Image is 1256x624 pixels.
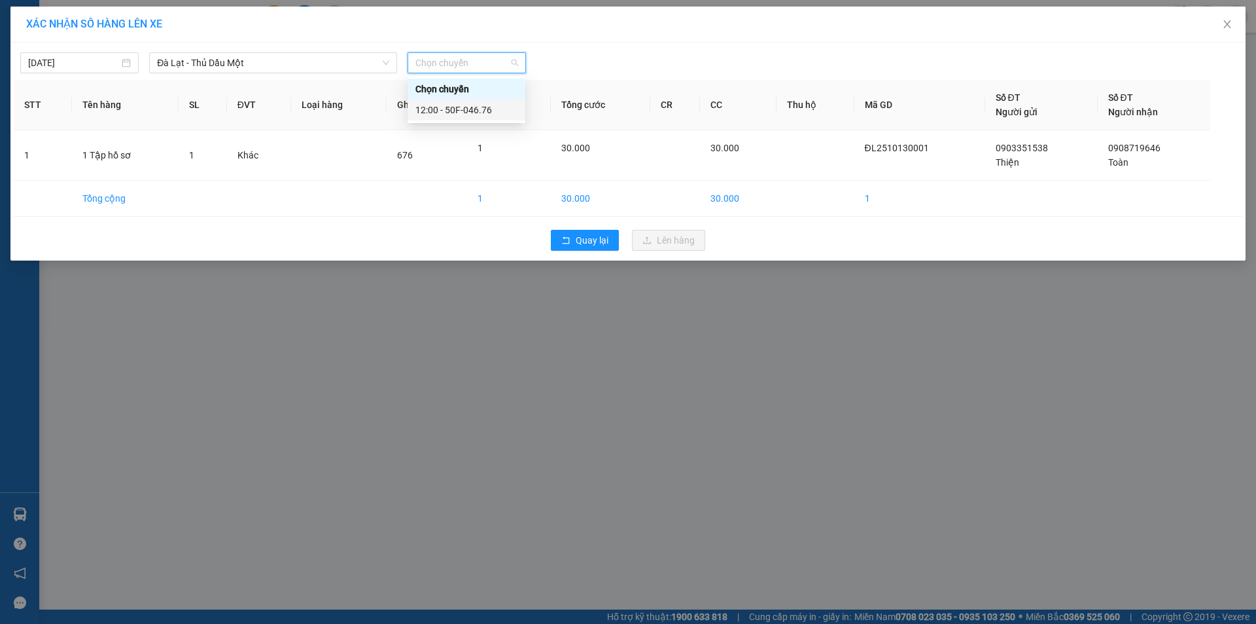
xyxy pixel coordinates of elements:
td: 1 [14,130,72,181]
span: 1 [189,150,194,160]
th: STT [14,80,72,130]
input: 13/10/2025 [28,56,119,70]
div: Chọn chuyến [415,82,517,96]
span: Người gửi [996,107,1038,117]
td: 1 Tập hồ sơ [72,130,179,181]
th: CR [650,80,701,130]
span: 30.000 [561,143,590,153]
span: Thiện [996,157,1019,168]
span: 1 [478,143,483,153]
td: Khác [227,130,291,181]
span: down [382,59,390,67]
div: Toàn [153,43,258,58]
th: Tổng cước [551,80,650,130]
th: Thu hộ [776,80,854,130]
th: Tên hàng [72,80,179,130]
td: 30.000 [551,181,650,217]
button: uploadLên hàng [632,230,705,251]
td: 1 [467,181,551,217]
span: close [1222,19,1232,29]
span: Gửi: [11,11,31,25]
span: Nhận: [153,12,184,26]
div: 12:00 - 50F-046.76 [415,103,517,117]
td: Tổng cộng [72,181,179,217]
span: 676 [397,150,413,160]
span: Số ĐT [1108,92,1133,103]
span: 0903351538 [996,143,1048,153]
span: CC : [151,88,169,101]
span: Quay lại [576,233,608,248]
th: ĐVT [227,80,291,130]
div: [GEOGRAPHIC_DATA] [11,11,144,41]
span: Đà Lạt - Thủ Dầu Một [157,53,389,73]
span: Số ĐT [996,92,1020,103]
th: Mã GD [854,80,985,130]
th: Loại hàng [291,80,387,130]
span: Chọn chuyến [415,53,518,73]
th: Ghi chú [387,80,467,130]
td: 30.000 [700,181,776,217]
span: rollback [561,236,570,246]
div: Thiện [11,41,144,56]
th: CC [700,80,776,130]
div: 0908719646 [153,58,258,77]
div: 30.000 [151,84,260,103]
button: rollbackQuay lại [551,230,619,251]
span: ĐL2510130001 [865,143,929,153]
div: Chọn chuyến [408,79,525,100]
div: VP Bình Dương [153,11,258,43]
span: 30.000 [710,143,739,153]
span: Người nhận [1108,107,1158,117]
th: SL [179,80,227,130]
td: 1 [854,181,985,217]
span: Toàn [1108,157,1128,168]
button: Close [1209,7,1246,43]
div: 0903351538 [11,56,144,75]
span: XÁC NHẬN SỐ HÀNG LÊN XE [26,18,162,30]
span: 0908719646 [1108,143,1160,153]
